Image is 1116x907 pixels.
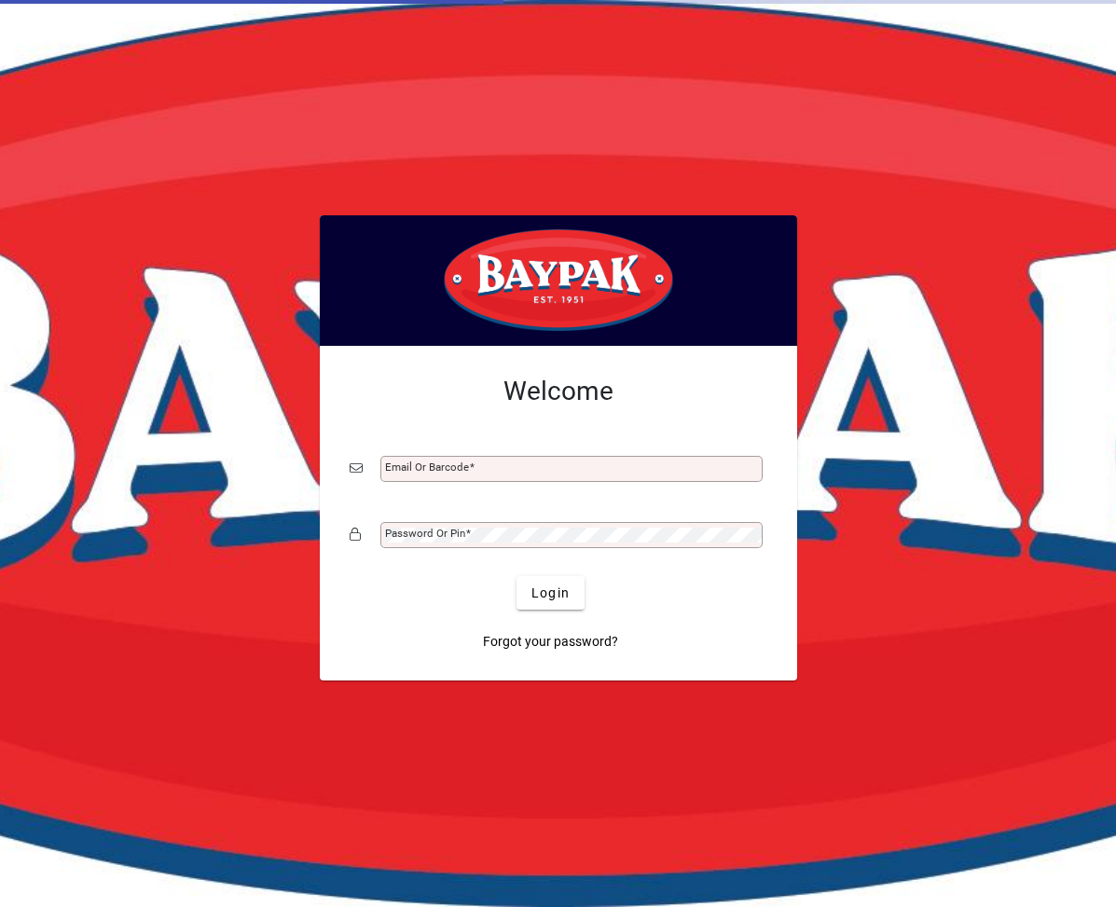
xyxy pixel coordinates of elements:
button: Login [517,576,585,610]
mat-label: Password or Pin [385,527,465,540]
mat-label: Email or Barcode [385,460,469,474]
span: Forgot your password? [483,632,618,652]
h2: Welcome [350,376,767,407]
a: Forgot your password? [475,625,626,658]
span: Login [531,584,570,603]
